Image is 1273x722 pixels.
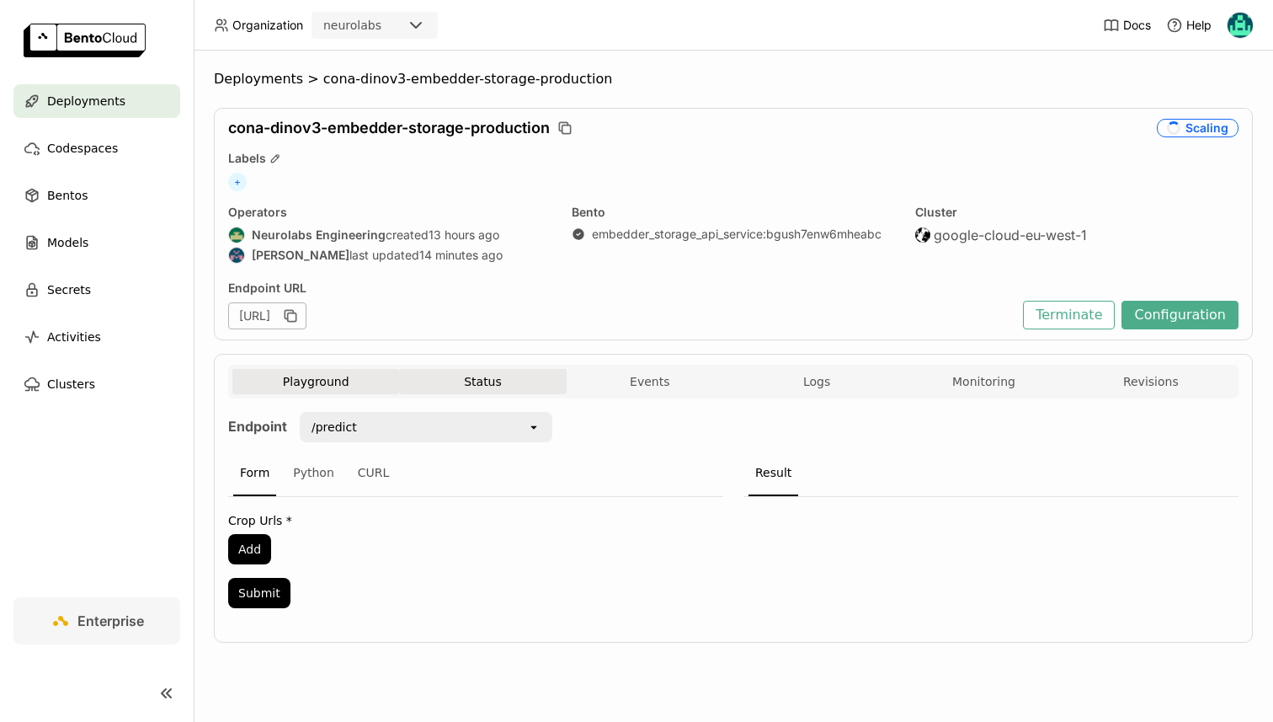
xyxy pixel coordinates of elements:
[351,451,397,496] div: CURL
[232,18,303,33] span: Organization
[214,71,1253,88] nav: Breadcrumbs navigation
[592,227,882,242] a: embedder_storage_api_service:bgush7enw6mheabc
[13,179,180,212] a: Bentos
[214,71,303,88] span: Deployments
[748,451,798,496] div: Result
[13,367,180,401] a: Clusters
[286,451,341,496] div: Python
[228,418,287,435] strong: Endpoint
[312,419,357,436] div: /predict
[572,205,895,220] div: Bento
[1157,119,1238,137] div: Scaling
[1228,13,1253,38] img: Calin Cojocaru
[1123,18,1151,33] span: Docs
[303,71,323,88] span: >
[13,131,180,165] a: Codespaces
[900,369,1067,394] button: Monitoring
[228,227,551,243] div: created
[228,281,1015,296] div: Endpoint URL
[13,84,180,118] a: Deployments
[228,205,551,220] div: Operators
[323,17,381,34] div: neurolabs
[934,227,1087,243] span: google-cloud-eu-west-1
[252,248,349,263] strong: [PERSON_NAME]
[13,320,180,354] a: Activities
[1121,301,1238,329] button: Configuration
[232,369,399,394] button: Playground
[47,91,125,111] span: Deployments
[47,185,88,206] span: Bentos
[228,151,1238,166] div: Labels
[47,327,101,347] span: Activities
[228,302,306,329] div: [URL]
[228,578,290,608] button: Submit
[229,248,244,263] img: Attila Fodor
[567,369,733,394] button: Events
[1186,18,1212,33] span: Help
[429,227,499,243] span: 13 hours ago
[233,451,276,496] div: Form
[1103,17,1151,34] a: Docs
[77,612,144,629] span: Enterprise
[13,226,180,259] a: Models
[228,514,723,527] label: Crop Urls *
[252,227,386,243] strong: Neurolabs Engineering
[323,71,613,88] span: cona-dinov3-embedder-storage-production
[13,273,180,307] a: Secrets
[228,534,271,564] button: Add
[1166,17,1212,34] div: Help
[915,205,1238,220] div: Cluster
[229,227,244,243] img: Neurolabs Engineering
[1068,369,1234,394] button: Revisions
[47,233,88,253] span: Models
[47,374,95,394] span: Clusters
[24,24,146,57] img: logo
[383,18,385,35] input: Selected neurolabs.
[527,420,541,434] svg: open
[359,419,360,436] input: Selected /predict.
[228,119,550,137] span: cona-dinov3-embedder-storage-production
[399,369,566,394] button: Status
[228,173,247,191] span: +
[803,374,830,389] span: Logs
[47,138,118,158] span: Codespaces
[13,597,180,644] a: Enterprise
[419,248,503,263] span: 14 minutes ago
[1166,120,1181,136] i: loading
[1023,301,1115,329] button: Terminate
[228,247,551,264] div: last updated
[47,280,91,300] span: Secrets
